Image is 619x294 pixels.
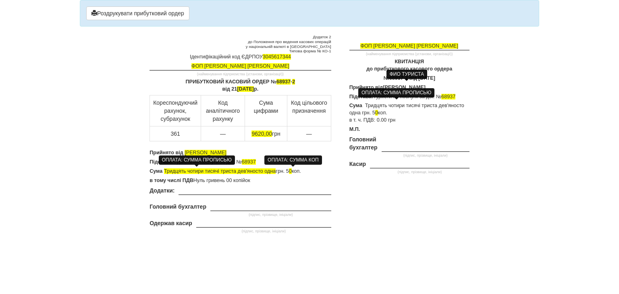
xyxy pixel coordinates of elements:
th: Головний бухгалтер [349,135,382,160]
p: КВИТАНЦІЯ до прибуткового касового ордера [349,58,469,73]
p: Ідентифікаційний код ЄДРПОУ [150,54,331,61]
span: 68937 [441,94,455,99]
td: грн [245,126,287,141]
p: Нуль гривень 00 копійок [150,177,331,184]
td: Код цільового призначення [287,95,331,126]
td: Сума цифрами [245,95,287,126]
span: [PERSON_NAME] [185,150,226,155]
span: 0 [289,168,292,174]
small: (найменування підприємства (установи, організації)) [150,72,331,77]
b: [PERSON_NAME] [383,85,426,90]
td: 361 [150,126,201,141]
b: Прийнято від [150,150,183,155]
span: 3045617344 [263,54,291,60]
span: 68937 [242,159,256,165]
td: — [201,126,245,141]
span: Тридцять чотири тисячі триста дев'яносто одна [164,168,276,174]
small: (підпис, прізвище, ініціали) [196,229,331,234]
small: (підпис, прізвище, ініціали) [382,153,469,158]
span: Тридцять чотири тисячі триста дев'яносто одна [349,103,464,116]
div: ОПЛАТА: СУММА ПРОПИСЬЮ [358,88,434,97]
b: в тому числі ПДВ [150,178,193,183]
b: Підстава: [349,94,373,99]
small: (найменування підприємства (установи, організації)) [349,52,469,56]
p: від [DATE] [349,75,469,82]
td: — [287,126,331,141]
small: (підпис, прізвище, ініціали) [370,170,469,174]
td: Код аналітичного рахунку [201,95,245,126]
p: Туристичні послуги за дог. № [150,159,331,166]
span: [DATE] [237,86,254,92]
p: грн. 5 коп. в т. ч. ПДВ: 0.00 грн [349,102,469,124]
span: ФОП [PERSON_NAME] [PERSON_NAME] [360,43,458,49]
button: Роздрукувати прибутковий ордер [86,6,189,20]
p: грн. 5 коп. [150,168,331,175]
p: ПРИБУТКОВИЙ КАСОВИЙ ОРДЕР № - від 21 р. [150,79,331,93]
b: Прийнято від [349,85,383,90]
b: М.П. [349,126,360,132]
div: ФИО ТУРИСТА [386,70,427,79]
div: ОПЛАТА: СУММА КОП [264,155,322,165]
span: ФОП [PERSON_NAME] [PERSON_NAME] [191,63,289,69]
b: Сума [150,168,162,174]
span: 2 [292,79,295,85]
span: 68937 [276,79,291,85]
div: ОПЛАТА: СУММА ПРОПИСЬЮ [159,155,235,165]
small: (підпис, прізвище, ініціали) [210,213,331,217]
th: Головний бухгалтер [150,203,210,219]
p: Туристичні послуги за дог. № [349,93,469,101]
span: № 68937-2 [384,75,409,81]
th: Додатки: [150,186,179,203]
b: Підстава: [150,159,173,165]
span: 9620,00 [251,130,272,137]
th: Одержав касир [150,219,196,236]
td: Кореспондуючий рахунок, субрахунок [150,95,201,126]
small: Додаток 2 до Положення про ведення касових операцій у національній валюті в [GEOGRAPHIC_DATA] Тип... [150,35,331,54]
th: Касир [349,160,370,176]
b: Сума [349,103,362,108]
span: 0 [375,110,378,116]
